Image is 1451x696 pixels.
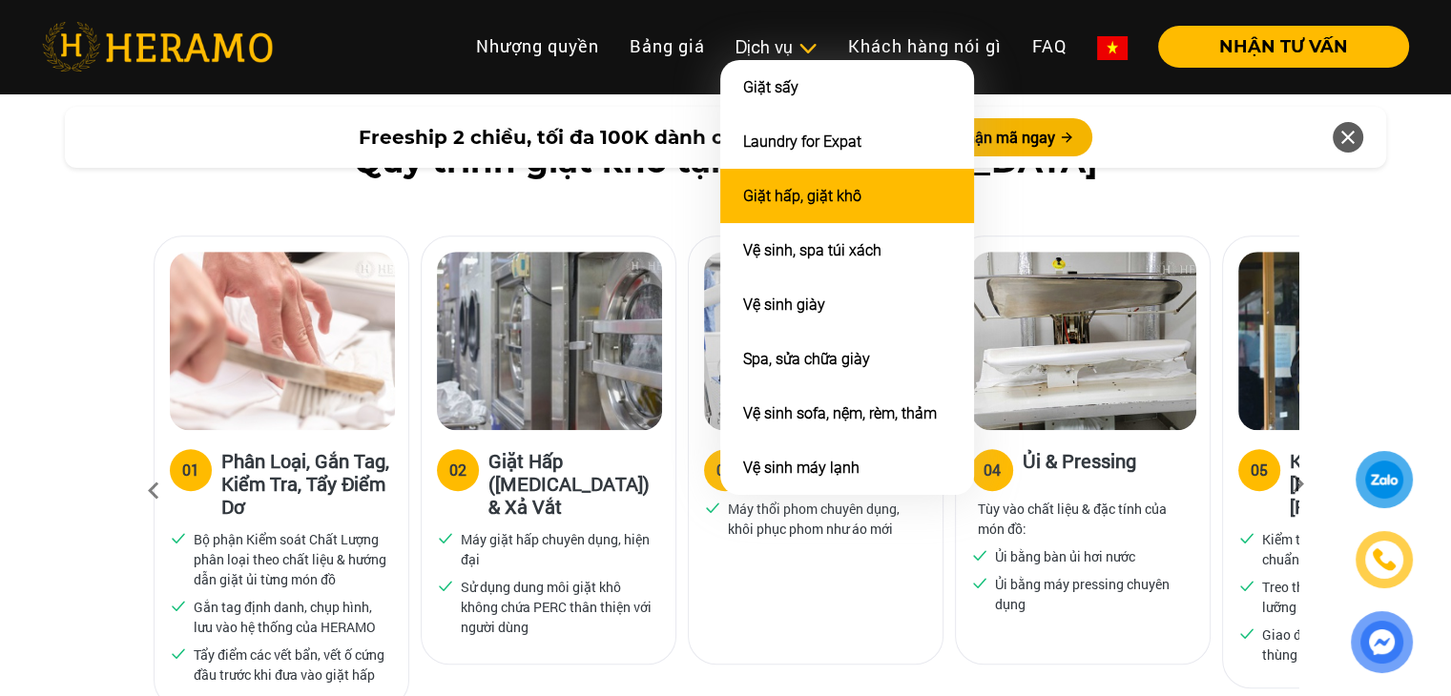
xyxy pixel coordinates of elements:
a: FAQ [1017,26,1082,67]
a: Nhượng quyền [461,26,614,67]
img: checked.svg [704,499,721,516]
p: Máy thổi phom chuyên dụng, khôi phục phom như áo mới [728,499,921,539]
img: checked.svg [170,597,187,614]
p: Ủi bằng máy pressing chuyên dụng [995,574,1188,614]
p: Tẩy điểm các vết bẩn, vết ố cứng đầu trước khi đưa vào giặt hấp [194,645,386,685]
p: Bộ phận Kiểm soát Chất Lượng phân loại theo chất liệu & hướng dẫn giặt ủi từng món đồ [194,529,386,589]
img: checked.svg [1238,529,1255,546]
div: 02 [449,459,466,481]
img: checked.svg [437,529,454,546]
img: heramo-quy-trinh-giat-hap-tieu-chuan-buoc-4 [971,252,1196,430]
img: checked.svg [971,574,988,591]
a: Bảng giá [614,26,720,67]
a: Vệ sinh, spa túi xách [743,241,881,259]
h3: Ủi & Pressing [1023,449,1136,487]
p: Gắn tag định danh, chụp hình, lưu vào hệ thống của HERAMO [194,597,386,637]
img: subToggleIcon [798,39,818,58]
button: Nhận mã ngay [940,118,1092,156]
h3: Giặt Hấp ([MEDICAL_DATA]) & Xả Vắt [488,449,660,518]
a: Giặt sấy [743,78,798,96]
h3: Phân Loại, Gắn Tag, Kiểm Tra, Tẩy Điểm Dơ [221,449,393,518]
p: Sử dụng dung môi giặt khô không chứa PERC thân thiện với người dùng [461,577,653,637]
a: phone-icon [1358,534,1410,585]
img: checked.svg [437,577,454,594]
a: Spa, sửa chữa giày [743,350,870,368]
img: heramo-quy-trinh-giat-hap-tieu-chuan-buoc-3 [704,252,929,430]
a: Vệ sinh sofa, nệm, rèm, thảm [743,404,937,422]
img: checked.svg [1238,624,1255,642]
img: heramo-quy-trinh-giat-hap-tieu-chuan-buoc-1 [170,252,395,430]
a: Khách hàng nói gì [833,26,1017,67]
img: heramo-logo.png [42,22,273,72]
a: NHẬN TƯ VẤN [1143,38,1409,55]
div: 01 [182,459,199,481]
a: Vệ sinh máy lạnh [743,459,860,477]
p: Máy giặt hấp chuyên dụng, hiện đại [461,529,653,569]
img: checked.svg [1238,577,1255,594]
a: Laundry for Expat [743,133,861,151]
img: checked.svg [971,546,988,563]
button: NHẬN TƯ VẤN [1158,26,1409,68]
a: Vệ sinh giày [743,296,825,314]
a: Giặt hấp, giặt khô [743,187,861,205]
img: heramo-quy-trinh-giat-hap-tieu-chuan-buoc-2 [437,252,662,430]
img: phone-icon [1373,548,1396,571]
img: checked.svg [170,529,187,546]
div: 04 [984,459,1001,481]
span: Freeship 2 chiều, tối đa 100K dành cho khách hàng mới [358,123,917,152]
img: vn-flag.png [1097,36,1128,60]
div: 03 [716,459,734,481]
p: Ủi bằng bàn ủi hơi nước [995,546,1135,566]
div: Dịch vụ [736,34,818,60]
div: 05 [1251,459,1268,481]
p: Tùy vào chất liệu & đặc tính của món đồ: [978,499,1188,539]
img: checked.svg [170,645,187,662]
